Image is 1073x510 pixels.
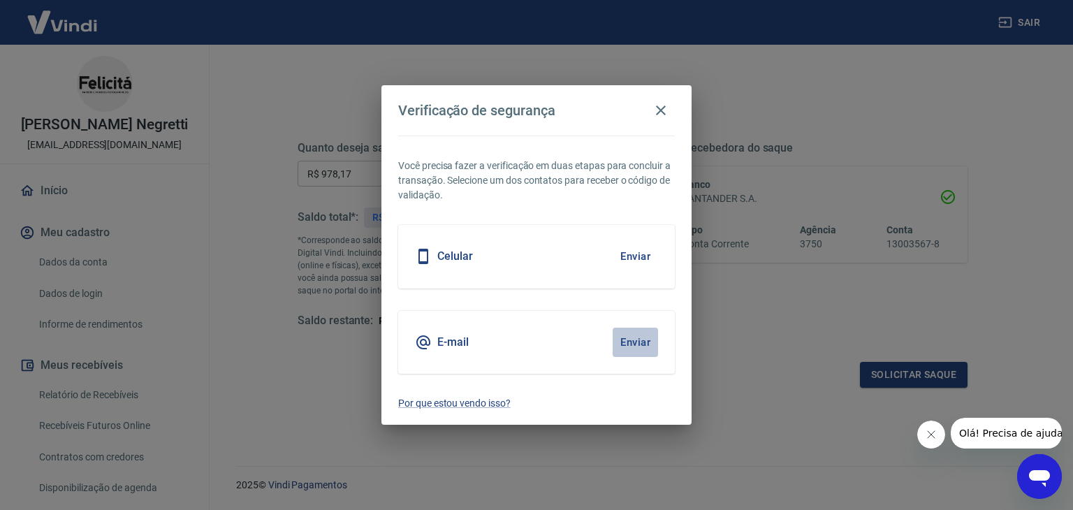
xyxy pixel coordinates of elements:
h5: E-mail [437,335,469,349]
iframe: Botão para abrir a janela de mensagens [1017,454,1062,499]
button: Enviar [613,328,658,357]
h5: Celular [437,249,473,263]
p: Você precisa fazer a verificação em duas etapas para concluir a transação. Selecione um dos conta... [398,159,675,203]
button: Enviar [613,242,658,271]
a: Por que estou vendo isso? [398,396,675,411]
iframe: Mensagem da empresa [951,418,1062,449]
span: Olá! Precisa de ajuda? [8,10,117,21]
h4: Verificação de segurança [398,102,555,119]
iframe: Fechar mensagem [917,421,945,449]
